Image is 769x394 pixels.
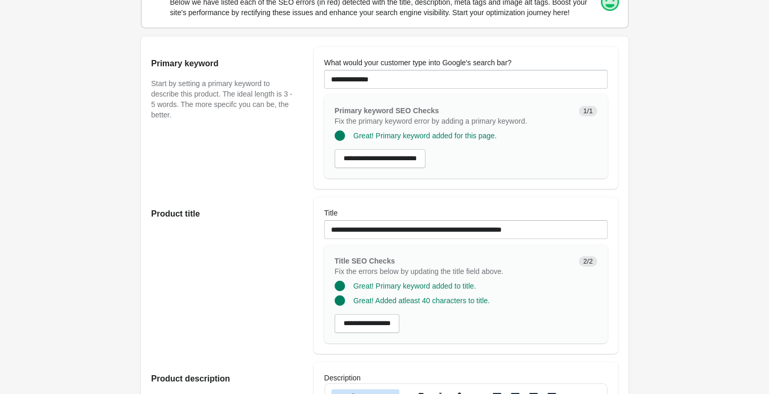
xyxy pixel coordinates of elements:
[579,106,597,116] span: 1/1
[151,208,293,220] h2: Product title
[335,116,571,126] p: Fix the primary keyword error by adding a primary keyword.
[353,132,497,140] span: Great! Primary keyword added for this page.
[335,257,395,265] span: Title SEO Checks
[151,373,293,385] h2: Product description
[335,106,439,115] span: Primary keyword SEO Checks
[324,208,338,218] label: Title
[151,57,293,70] h2: Primary keyword
[324,57,512,68] label: What would your customer type into Google's search bar?
[335,266,571,277] p: Fix the errors below by updating the title field above.
[353,296,490,305] span: Great! Added atleast 40 characters to title.
[579,256,597,267] span: 2/2
[353,282,476,290] span: Great! Primary keyword added to title.
[151,78,293,120] p: Start by setting a primary keyword to describe this product. The ideal length is 3 - 5 words. The...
